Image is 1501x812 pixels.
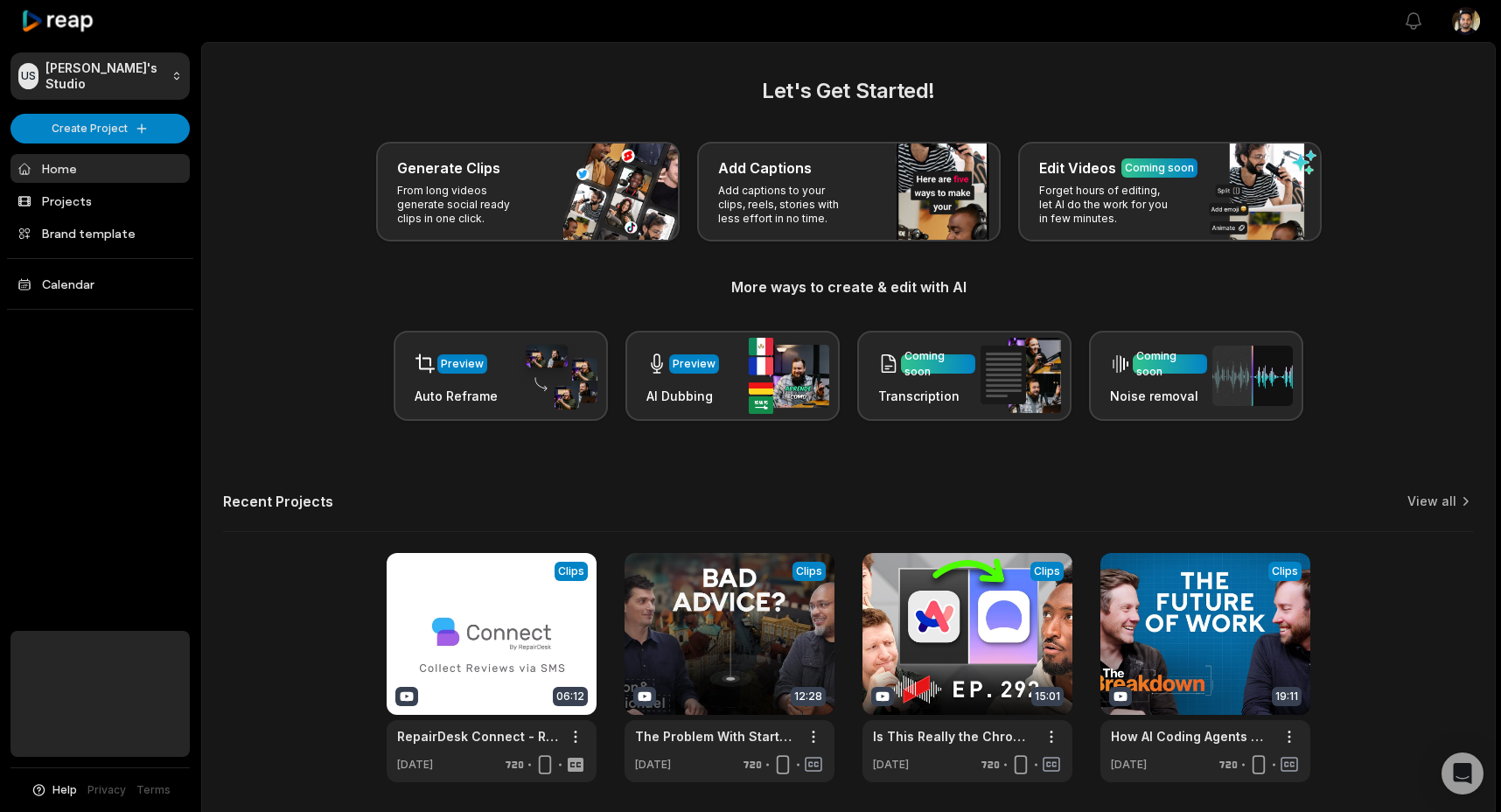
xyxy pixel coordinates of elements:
span: Help [52,782,77,798]
h3: Noise removal [1110,387,1207,405]
a: How AI Coding Agents Will [MEDICAL_DATA] [1111,727,1272,745]
img: auto_reframe.png [517,342,597,410]
h3: Auto Reframe [415,387,498,405]
div: Preview [441,356,484,372]
img: transcription.png [981,338,1061,413]
h2: Let's Get Started! [223,75,1474,107]
p: Forget hours of editing, let AI do the work for you in few minutes. [1039,184,1175,226]
h3: Edit Videos [1039,157,1116,178]
a: View all [1407,493,1456,510]
img: noise_removal.png [1212,346,1293,406]
div: Coming soon [904,348,972,380]
div: US [18,63,38,89]
button: Create Project [10,114,190,143]
div: Open Intercom Messenger [1442,752,1484,794]
p: Add captions to your clips, reels, stories with less effort in no time. [718,184,854,226]
div: Preview [673,356,716,372]
div: Coming soon [1125,160,1194,176]
a: Projects [10,186,190,215]
img: ai_dubbing.png [749,338,829,414]
h3: Add Captions [718,157,812,178]
h3: AI Dubbing [646,387,719,405]
h3: More ways to create & edit with AI [223,276,1474,297]
p: [PERSON_NAME]'s Studio [45,60,164,92]
a: Brand template [10,219,190,248]
a: Calendar [10,269,190,298]
a: The Problem With Startup "Experts" [635,727,796,745]
button: Help [31,782,77,798]
a: Is This Really the Chrome Killer? [873,727,1034,745]
p: From long videos generate social ready clips in one click. [397,184,533,226]
a: Home [10,154,190,183]
h3: Generate Clips [397,157,500,178]
div: Coming soon [1136,348,1204,380]
h3: Transcription [878,387,975,405]
a: Terms [136,782,171,798]
h2: Recent Projects [223,493,333,510]
a: Privacy [87,782,126,798]
a: RepairDesk Connect - Review Automation through SMS [397,727,558,745]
